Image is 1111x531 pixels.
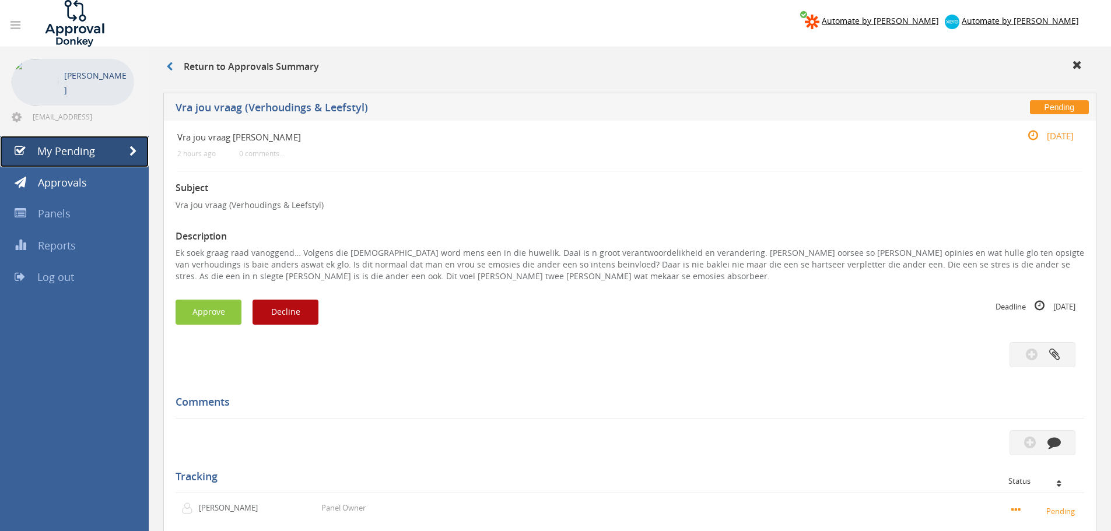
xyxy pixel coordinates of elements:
h3: Return to Approvals Summary [166,62,319,72]
span: Automate by [PERSON_NAME] [822,15,939,26]
span: Panels [38,206,71,220]
span: Reports [38,238,76,252]
span: My Pending [37,144,95,158]
h3: Subject [176,183,1084,194]
p: Ek soek graag raad vanoggend… Volgens die [DEMOGRAPHIC_DATA] word mens een in die huwelik. Daai i... [176,247,1084,282]
img: zapier-logomark.png [805,15,819,29]
p: Vra jou vraag (Verhoudings & Leefstyl) [176,199,1084,211]
div: Status [1008,477,1075,485]
h5: Vra jou vraag (Verhoudings & Leefstyl) [176,102,814,117]
h3: Description [176,231,1084,242]
h5: Comments [176,396,1075,408]
small: Pending [1011,504,1078,517]
small: [DATE] [1015,129,1074,142]
button: Decline [253,300,318,325]
h5: Tracking [176,471,1075,483]
p: [PERSON_NAME] [64,68,128,97]
small: Deadline [DATE] [996,300,1075,312]
p: Panel Owner [321,502,366,514]
p: [PERSON_NAME] [199,502,266,514]
span: Automate by [PERSON_NAME] [962,15,1079,26]
button: Approve [176,300,241,325]
small: 2 hours ago [177,149,216,158]
h4: Vra jou vraag [PERSON_NAME] [177,132,931,142]
span: [EMAIL_ADDRESS][DOMAIN_NAME] [33,112,132,121]
span: Approvals [38,175,87,189]
span: Pending [1030,100,1089,114]
img: xero-logo.png [945,15,959,29]
img: user-icon.png [181,502,199,514]
span: Log out [37,270,74,284]
small: 0 comments... [239,149,285,158]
